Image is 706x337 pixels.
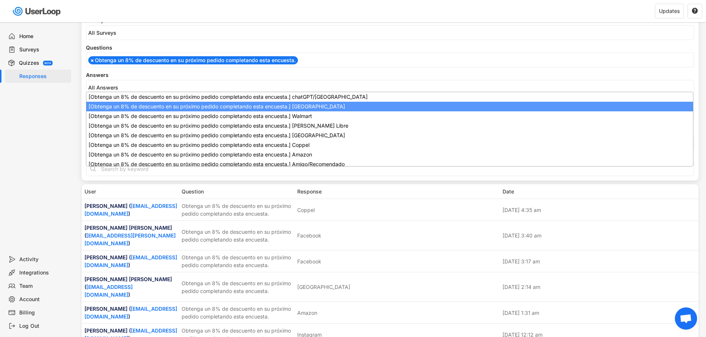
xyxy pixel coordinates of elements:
span: × [90,58,94,63]
li: [Obtenga un 8% de descuento en su próximo pedido completando esta encuesta.] [PERSON_NAME] Libre [86,121,693,131]
div: Team [19,283,68,290]
div: Questions [86,45,694,50]
div: Integrations [19,269,68,276]
div: Obtenga un 8% de descuento en su próximo pedido completando esta encuesta. [182,228,293,243]
div: Billing [19,309,68,316]
div: [PERSON_NAME] ( ) [84,253,177,269]
li: [Obtenga un 8% de descuento en su próximo pedido completando esta encuesta.] Coppel [86,140,693,150]
input: All Answers [88,84,696,91]
div: Activity [19,256,68,263]
div: Facebook [297,232,321,239]
div: Account [19,296,68,303]
div: Surveys [19,46,68,53]
div: Responses [19,73,68,80]
div: Obtenga un 8% de descuento en su próximo pedido completando esta encuesta. [182,279,293,295]
input: All Surveys [88,30,696,36]
div: [DATE] 3:40 am [503,232,696,239]
div: Home [19,33,68,40]
div: Survey [86,18,694,23]
a: [EMAIL_ADDRESS][DOMAIN_NAME] [84,203,177,217]
input: Search by keyword [86,161,694,176]
div: Quizzes [19,60,39,67]
div: User [84,188,177,195]
div: Obtenga un 8% de descuento en su próximo pedido completando esta encuesta. [182,253,293,269]
div: Log Out [19,323,68,330]
div: Response [297,188,498,195]
div: Facebook [297,257,321,265]
div: BETA [44,62,51,64]
div: Obtenga un 8% de descuento en su próximo pedido completando esta encuesta. [182,202,293,218]
div: [DATE] 1:31 am [503,309,696,317]
li: Obtenga un 8% de descuento en su próximo pedido completando esta encuesta. [88,56,298,64]
div: [DATE] 4:35 am [503,206,696,214]
div: Bate-papo aberto [675,307,697,330]
li: [Obtenga un 8% de descuento en su próximo pedido completando esta encuesta.] Amigo/Recomendado [86,159,693,169]
li: [Obtenga un 8% de descuento en su próximo pedido completando esta encuesta.] Amazon [86,150,693,159]
li: [Obtenga un 8% de descuento en su próximo pedido completando esta encuesta.] [GEOGRAPHIC_DATA] [86,102,693,111]
a: [EMAIL_ADDRESS][DOMAIN_NAME] [84,284,133,298]
div: [PERSON_NAME] ( ) [84,305,177,320]
text:  [692,7,698,14]
a: [EMAIL_ADDRESS][PERSON_NAME][DOMAIN_NAME] [84,232,176,246]
div: [GEOGRAPHIC_DATA] [297,283,350,291]
div: [DATE] 2:14 am [503,283,696,291]
li: [Obtenga un 8% de descuento en su próximo pedido completando esta encuesta.] [GEOGRAPHIC_DATA] [86,131,693,140]
div: [DATE] 3:17 am [503,257,696,265]
div: [PERSON_NAME] [PERSON_NAME] ( ) [84,224,177,247]
div: Amazon [297,309,317,317]
div: Question [182,188,293,195]
div: Date [503,188,696,195]
div: [PERSON_NAME] [PERSON_NAME] ( ) [84,275,177,299]
div: Updates [659,9,680,14]
li: [Obtenga un 8% de descuento en su próximo pedido completando esta encuesta.] Walmart [86,111,693,121]
a: [EMAIL_ADDRESS][DOMAIN_NAME] [84,306,177,320]
div: Obtenga un 8% de descuento en su próximo pedido completando esta encuesta. [182,305,293,320]
a: [EMAIL_ADDRESS][DOMAIN_NAME] [84,254,177,268]
div: Answers [86,73,694,78]
button:  [692,8,698,14]
div: [PERSON_NAME] ( ) [84,202,177,218]
img: userloop-logo-01.svg [11,4,63,19]
div: Coppel [297,206,315,214]
li: [Obtenga un 8% de descuento en su próximo pedido completando esta encuesta.] chatGPT/[GEOGRAPHIC_... [86,92,693,102]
